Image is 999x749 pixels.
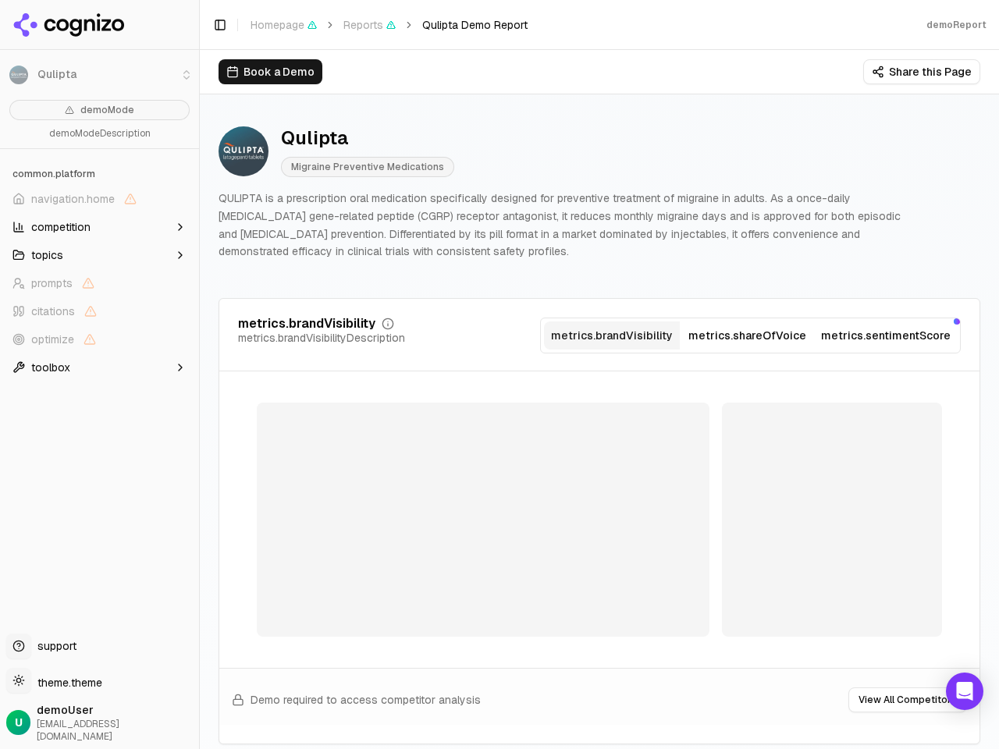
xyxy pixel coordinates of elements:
[219,126,268,176] img: QULIPTA
[6,215,193,240] button: competition
[9,126,190,142] p: demoModeDescription
[281,126,454,151] div: Qulipta
[37,702,193,718] span: demoUser
[15,715,23,730] span: U
[6,355,193,380] button: toolbox
[343,17,396,33] span: Reports
[848,687,967,712] button: View All Competitors
[31,219,91,235] span: competition
[6,243,193,268] button: topics
[422,17,528,33] span: Qulipta Demo Report
[680,321,816,350] button: metrics.shareOfVoice
[281,157,454,177] span: Migraine Preventive Medications
[926,19,987,31] div: demoReport
[863,59,980,84] button: Share this Page
[31,360,70,375] span: toolbox
[544,321,680,350] button: metrics.brandVisibility
[238,318,375,330] div: metrics.brandVisibility
[251,17,528,33] nav: breadcrumb
[31,247,63,263] span: topics
[31,191,115,207] span: navigation.home
[219,59,322,84] button: Book a Demo
[238,330,405,346] div: metrics.brandVisibilityDescription
[815,321,957,350] button: metrics.sentimentScore
[31,304,75,319] span: citations
[31,275,73,291] span: prompts
[80,104,134,116] span: demoMode
[6,162,193,186] div: common.platform
[31,332,74,347] span: optimize
[219,190,918,261] p: QULIPTA is a prescription oral medication specifically designed for preventive treatment of migra...
[946,673,983,710] div: Open Intercom Messenger
[37,718,193,743] span: [EMAIL_ADDRESS][DOMAIN_NAME]
[31,676,102,690] span: theme.theme
[251,692,481,708] span: Demo required to access competitor analysis
[251,17,317,33] span: Homepage
[31,638,76,654] span: support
